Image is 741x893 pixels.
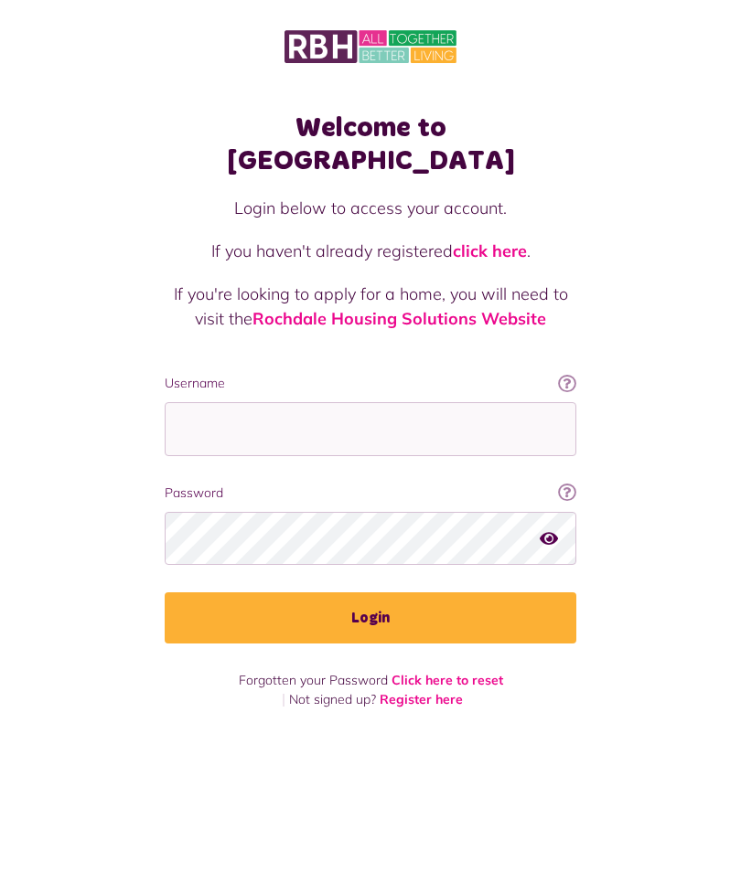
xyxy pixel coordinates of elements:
a: Click here to reset [392,672,503,688]
img: MyRBH [285,27,456,66]
button: Login [165,592,576,643]
span: Not signed up? [289,691,376,707]
a: Register here [380,691,463,707]
p: If you haven't already registered . [165,239,576,263]
p: If you're looking to apply for a home, you will need to visit the [165,282,576,331]
p: Login below to access your account. [165,196,576,220]
a: click here [453,240,527,261]
label: Username [165,374,576,393]
h1: Welcome to [GEOGRAPHIC_DATA] [165,112,576,177]
label: Password [165,484,576,503]
a: Rochdale Housing Solutions Website [252,308,546,329]
span: Forgotten your Password [239,672,388,688]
